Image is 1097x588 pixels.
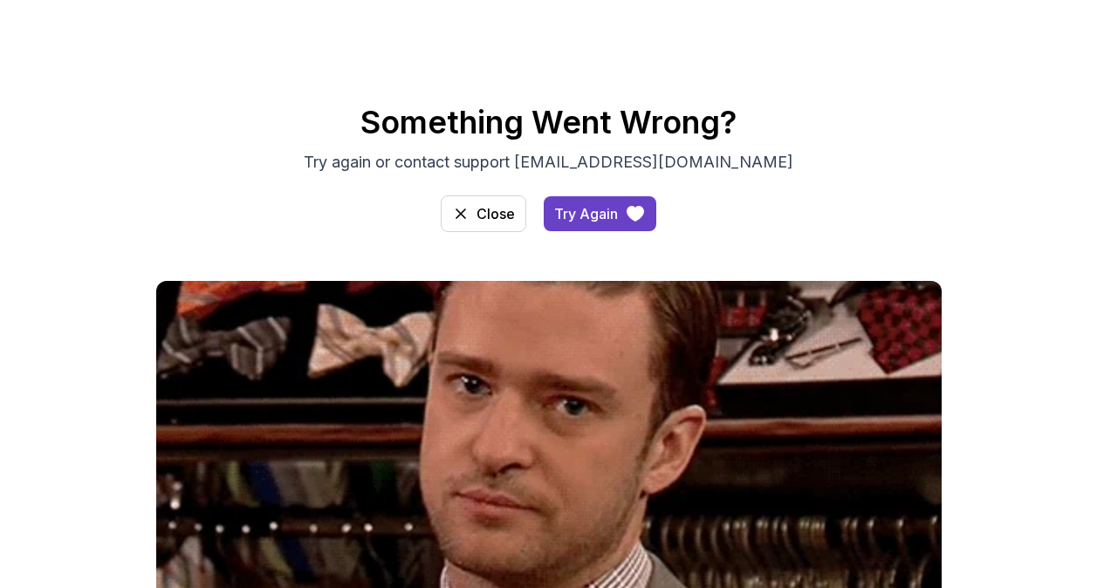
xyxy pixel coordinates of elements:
[9,105,1088,140] h2: Something Went Wrong?
[544,196,656,231] a: access-dashboard
[554,203,618,224] div: Try Again
[477,203,515,224] div: Close
[544,196,656,231] button: Try Again
[441,195,526,232] button: Close
[256,150,842,174] p: Try again or contact support [EMAIL_ADDRESS][DOMAIN_NAME]
[441,195,526,232] a: access-dashboard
